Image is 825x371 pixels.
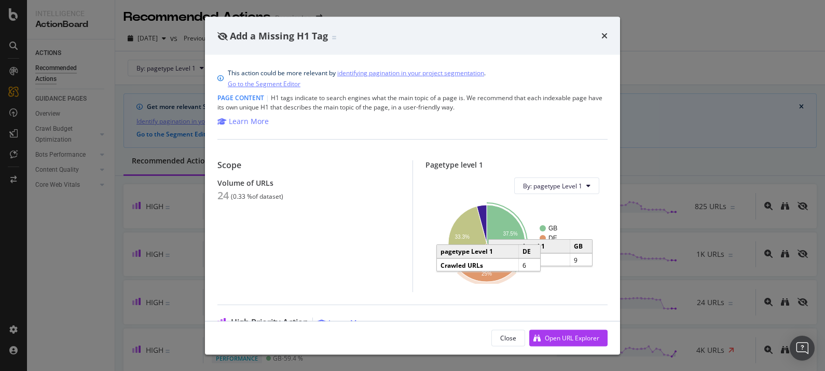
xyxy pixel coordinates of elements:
div: Scope [217,160,400,170]
div: H1 tags indicate to search engines what the main topic of a page is. We recommend that each index... [217,93,608,112]
text: DE [548,235,557,242]
span: Page Content [217,93,264,102]
div: Open Intercom Messenger [790,336,815,361]
div: Volume of URLs [217,178,400,187]
div: modal [205,17,620,354]
span: Add a Missing H1 Tag [230,29,328,42]
button: By: pagetype Level 1 [514,177,599,194]
a: Learn More [217,116,269,127]
div: info banner [217,67,608,89]
div: ( 0.33 % of dataset ) [231,193,283,200]
svg: A chart. [434,202,595,284]
text: 33.3% [455,233,469,239]
span: | [266,93,269,102]
div: Open URL Explorer [545,333,599,342]
div: Learn More [229,116,269,127]
text: 25% [482,270,492,276]
span: High Priority Action [231,318,308,327]
button: Open URL Explorer [529,329,608,346]
div: Pagetype level 1 [425,160,608,169]
text: Business_… [548,254,583,262]
div: 24 [217,189,229,202]
button: Close [491,329,525,346]
div: This action could be more relevant by . [228,67,486,89]
div: eye-slash [217,32,228,40]
div: Learn More [328,318,368,327]
img: Equal [332,36,336,39]
text: GB [548,225,557,232]
text: 37.5% [503,230,517,236]
div: Close [500,333,516,342]
text: Subdomain [548,244,580,252]
span: By: pagetype Level 1 [523,181,582,190]
a: Learn More [317,318,368,327]
a: Go to the Segment Editor [228,78,300,89]
div: times [601,29,608,43]
a: identifying pagination in your project segmentation [337,67,484,78]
